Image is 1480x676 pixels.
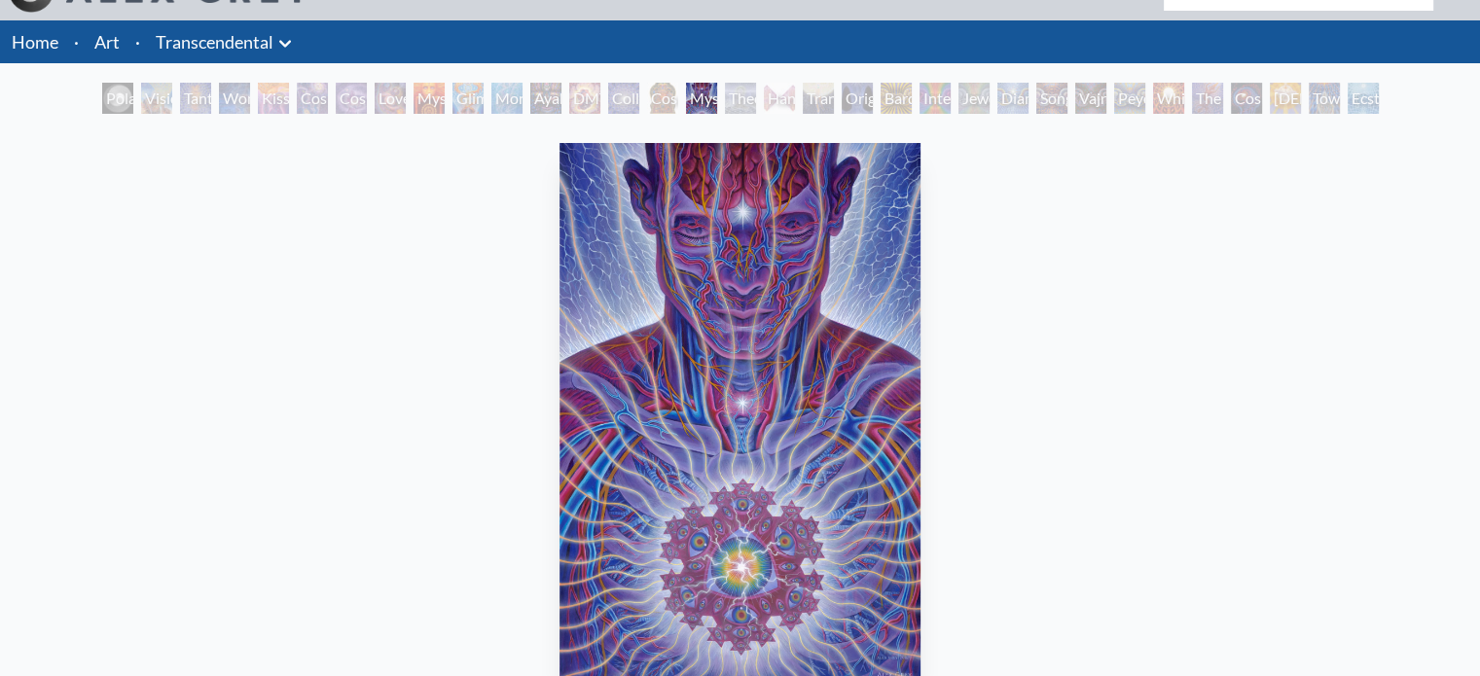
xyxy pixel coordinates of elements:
[414,83,445,114] div: Mysteriosa 2
[94,28,120,55] a: Art
[180,83,211,114] div: Tantra
[127,20,148,63] li: ·
[842,83,873,114] div: Original Face
[997,83,1029,114] div: Diamond Being
[881,83,912,114] div: Bardo Being
[1309,83,1340,114] div: Toward the One
[1036,83,1067,114] div: Song of Vajra Being
[141,83,172,114] div: Visionary Origin of Language
[491,83,523,114] div: Monochord
[686,83,717,114] div: Mystic Eye
[375,83,406,114] div: Love is a Cosmic Force
[803,83,834,114] div: Transfiguration
[1114,83,1145,114] div: Peyote Being
[1075,83,1106,114] div: Vajra Being
[1348,83,1379,114] div: Ecstasy
[608,83,639,114] div: Collective Vision
[764,83,795,114] div: Hands that See
[920,83,951,114] div: Interbeing
[156,28,273,55] a: Transcendental
[219,83,250,114] div: Wonder
[297,83,328,114] div: Cosmic Creativity
[1192,83,1223,114] div: The Great Turn
[569,83,600,114] div: DMT - The Spirit Molecule
[958,83,990,114] div: Jewel Being
[12,31,58,53] a: Home
[1153,83,1184,114] div: White Light
[1270,83,1301,114] div: [DEMOGRAPHIC_DATA]
[336,83,367,114] div: Cosmic Artist
[530,83,561,114] div: Ayahuasca Visitation
[725,83,756,114] div: Theologue
[452,83,484,114] div: Glimpsing the Empyrean
[1231,83,1262,114] div: Cosmic Consciousness
[647,83,678,114] div: Cosmic [DEMOGRAPHIC_DATA]
[258,83,289,114] div: Kiss of the [MEDICAL_DATA]
[102,83,133,114] div: Polar Unity Spiral
[66,20,87,63] li: ·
